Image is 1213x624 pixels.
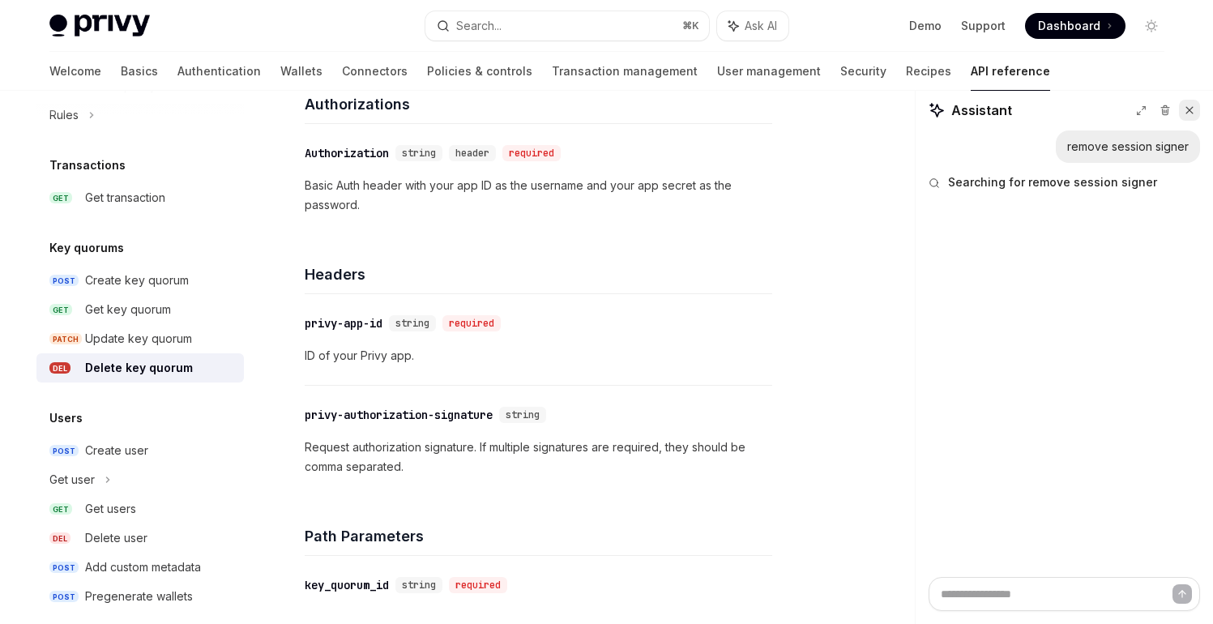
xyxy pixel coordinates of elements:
a: Security [840,52,886,91]
div: Pregenerate wallets [85,587,193,606]
span: GET [49,503,72,515]
a: POSTPregenerate wallets [36,582,244,611]
p: ID of your Privy app. [305,346,772,365]
span: GET [49,304,72,316]
span: GET [49,192,72,204]
a: Welcome [49,52,101,91]
h5: Key quorums [49,238,124,258]
div: Create user [85,441,148,460]
span: DEL [49,532,70,545]
div: Get transaction [85,188,165,207]
div: Delete user [85,528,147,548]
p: Request authorization signature. If multiple signatures are required, they should be comma separa... [305,438,772,477]
a: Wallets [280,52,322,91]
div: Get users [85,499,136,519]
h4: Headers [305,263,772,285]
a: Transaction management [552,52,698,91]
a: Policies & controls [427,52,532,91]
div: Get key quorum [85,300,171,319]
a: DELDelete key quorum [36,353,244,383]
button: Send message [1172,584,1192,604]
button: Toggle dark mode [1138,13,1164,39]
a: GETGet transaction [36,183,244,212]
a: Dashboard [1025,13,1125,39]
a: Authentication [177,52,261,91]
span: POST [49,275,79,287]
span: Assistant [951,100,1012,120]
button: Search...⌘K [425,11,709,41]
span: DEL [49,362,70,374]
div: required [449,577,507,593]
span: Searching for remove session signer [948,174,1157,190]
a: Demo [909,18,942,34]
span: string [402,579,436,592]
a: API reference [971,52,1050,91]
a: Recipes [906,52,951,91]
a: Support [961,18,1006,34]
p: Basic Auth header with your app ID as the username and your app secret as the password. [305,176,772,215]
a: User management [717,52,821,91]
button: Searching for remove session signer [929,174,1200,190]
div: Add custom metadata [85,558,201,577]
span: header [455,147,489,160]
a: POSTCreate key quorum [36,266,244,295]
a: GETGet users [36,494,244,524]
a: Basics [121,52,158,91]
h4: Path Parameters [305,525,772,547]
a: GETGet key quorum [36,295,244,324]
a: POSTAdd custom metadata [36,553,244,582]
div: privy-authorization-signature [305,407,493,423]
a: Connectors [342,52,408,91]
h4: Authorizations [305,93,772,115]
span: string [402,147,436,160]
span: PATCH [49,333,82,345]
div: Authorization [305,145,389,161]
div: Get user [49,470,95,489]
a: DELDelete user [36,524,244,553]
button: Ask AI [717,11,788,41]
div: required [502,145,561,161]
div: Delete key quorum [85,358,193,378]
span: Dashboard [1038,18,1100,34]
span: POST [49,445,79,457]
h5: Users [49,408,83,428]
div: Search... [456,16,502,36]
span: ⌘ K [682,19,699,32]
div: key_quorum_id [305,577,389,593]
img: light logo [49,15,150,37]
div: remove session signer [1067,139,1189,155]
h5: Transactions [49,156,126,175]
span: POST [49,562,79,574]
span: string [395,317,429,330]
div: Create key quorum [85,271,189,290]
div: required [442,315,501,331]
span: Ask AI [745,18,777,34]
a: PATCHUpdate key quorum [36,324,244,353]
div: Update key quorum [85,329,192,348]
span: POST [49,591,79,603]
div: privy-app-id [305,315,382,331]
span: string [506,408,540,421]
a: POSTCreate user [36,436,244,465]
